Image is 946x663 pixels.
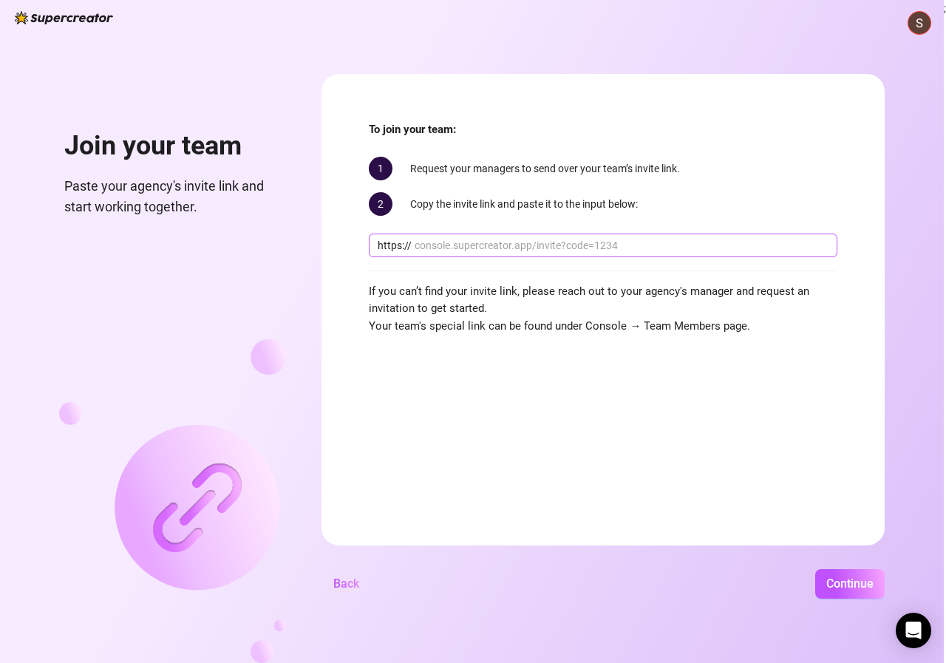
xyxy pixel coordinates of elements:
div: Open Intercom Messenger [896,613,931,648]
span: Continue [826,577,874,591]
input: console.supercreator.app/invite?code=1234 [415,237,828,254]
button: Continue [815,569,885,599]
span: 1 [369,157,392,180]
span: Back [333,577,359,591]
span: 2 [369,192,392,216]
button: Back [321,569,371,599]
strong: To join your team: [369,123,456,136]
img: ACg8ocJRppUncIRTdYb1yO2VNrcRgfGuPHybeqU7BXd_ExEG_DcanQ=s96-c [908,12,930,34]
span: https:// [378,237,412,254]
span: If you can’t find your invite link, please reach out to your agency's manager and request an invi... [369,283,837,336]
span: Paste your agency's invite link and start working together. [64,176,286,218]
div: Request your managers to send over your team’s invite link. [369,157,837,180]
img: logo [15,11,113,24]
div: Copy the invite link and paste it to the input below: [369,192,837,216]
h1: Join your team [64,130,286,163]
